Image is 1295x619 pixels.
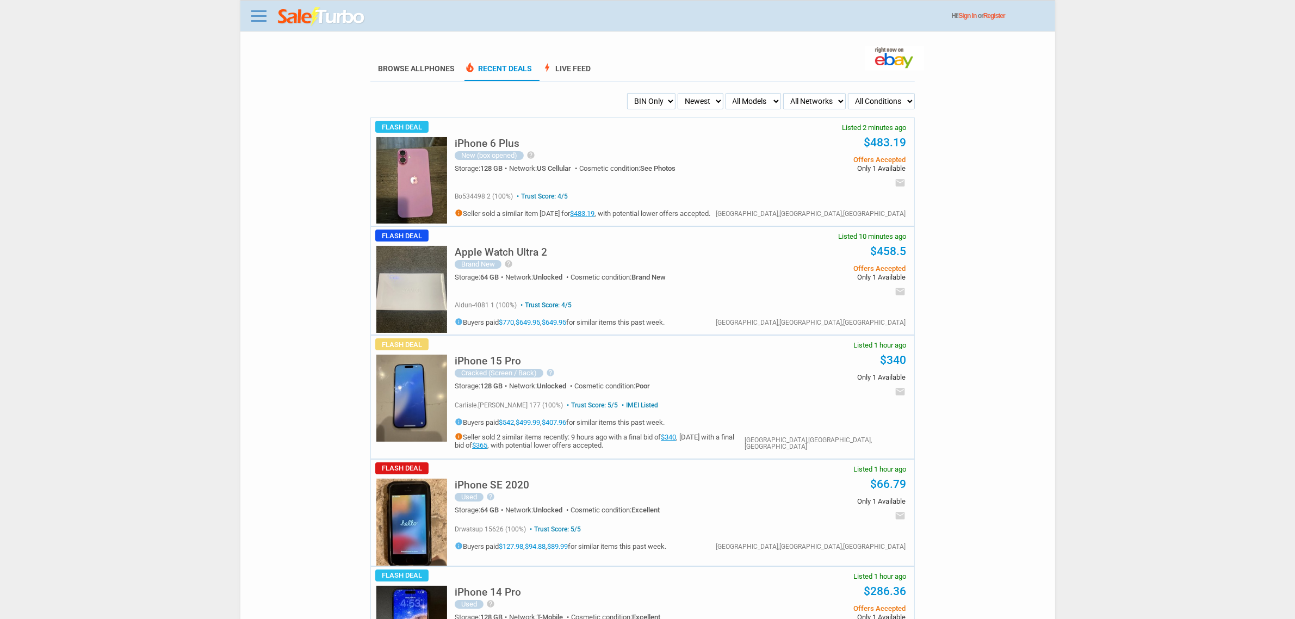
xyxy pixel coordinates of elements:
[375,121,429,133] span: Flash Deal
[741,265,905,272] span: Offers Accepted
[455,151,524,160] div: New (box opened)
[741,165,905,172] span: Only 1 Available
[546,368,555,377] i: help
[486,492,495,501] i: help
[574,382,650,389] div: Cosmetic condition:
[455,318,665,326] h5: Buyers paid , , for similar items this past week.
[455,369,543,377] div: Cracked (Screen / Back)
[716,543,906,550] div: [GEOGRAPHIC_DATA],[GEOGRAPHIC_DATA],[GEOGRAPHIC_DATA]
[455,418,745,426] h5: Buyers paid , , for similar items this past week.
[455,138,519,148] h5: iPhone 6 Plus
[455,209,710,217] h5: Seller sold a similar item [DATE] for , with potential lower offers accepted.
[455,401,563,409] span: carlisle.[PERSON_NAME] 177 (100%)
[631,273,666,281] span: Brand New
[499,542,523,550] a: $127.98
[455,542,463,550] i: info
[631,506,660,514] span: Excellent
[526,151,535,159] i: help
[504,259,513,268] i: help
[983,12,1005,20] a: Register
[542,418,566,426] a: $407.96
[455,382,509,389] div: Storage:
[838,233,906,240] span: Listed 10 minutes ago
[533,273,562,281] span: Unlocked
[741,605,905,612] span: Offers Accepted
[505,274,571,281] div: Network:
[375,462,429,474] span: Flash Deal
[619,401,658,409] span: IMEI Listed
[375,230,429,242] span: Flash Deal
[378,64,455,73] a: Browse AllPhones
[455,506,505,513] div: Storage:
[499,318,514,326] a: $770
[455,358,521,366] a: iPhone 15 Pro
[515,193,568,200] span: Trust Score: 4/5
[870,478,906,491] a: $66.79
[533,506,562,514] span: Unlocked
[547,542,568,550] a: $89.99
[741,374,905,381] span: Only 1 Available
[842,124,906,131] span: Listed 2 minutes ago
[542,62,553,73] span: bolt
[375,570,429,581] span: Flash Deal
[516,318,540,326] a: $649.95
[376,479,447,566] img: s-l225.jpg
[455,301,517,309] span: aldun-4081 1 (100%)
[635,382,650,390] span: Poor
[455,249,547,257] a: Apple Watch Ultra 2
[455,140,519,148] a: iPhone 6 Plus
[455,587,521,597] h5: iPhone 14 Pro
[870,245,906,258] a: $458.5
[455,260,501,269] div: Brand New
[455,418,463,426] i: info
[455,247,547,257] h5: Apple Watch Ultra 2
[424,64,455,73] span: Phones
[741,498,905,505] span: Only 1 Available
[455,600,484,609] div: Used
[376,137,447,224] img: s-l225.jpg
[480,273,499,281] span: 64 GB
[741,274,905,281] span: Only 1 Available
[895,510,906,521] i: email
[278,7,365,27] img: saleturbo.com - Online Deals and Discount Coupons
[661,433,676,441] a: $340
[864,136,906,149] a: $483.19
[480,506,499,514] span: 64 GB
[864,585,906,598] a: $286.36
[455,525,526,533] span: drwatsup 15626 (100%)
[880,354,906,367] a: $340
[952,12,959,20] span: Hi!
[745,437,905,450] div: [GEOGRAPHIC_DATA],[GEOGRAPHIC_DATA],[GEOGRAPHIC_DATA]
[455,542,666,550] h5: Buyers paid , , for similar items this past week.
[486,599,495,608] i: help
[853,466,906,473] span: Listed 1 hour ago
[741,156,905,163] span: Offers Accepted
[525,542,546,550] a: $94.88
[464,64,532,81] a: local_fire_departmentRecent Deals
[376,355,447,442] img: s-l225.jpg
[455,274,505,281] div: Storage:
[895,286,906,297] i: email
[565,401,618,409] span: Trust Score: 5/5
[542,64,591,81] a: boltLive Feed
[455,318,463,326] i: info
[455,432,463,441] i: info
[464,62,475,73] span: local_fire_department
[455,165,509,172] div: Storage:
[528,525,581,533] span: Trust Score: 5/5
[571,274,666,281] div: Cosmetic condition:
[375,338,429,350] span: Flash Deal
[895,386,906,397] i: email
[472,441,487,449] a: $365
[542,318,566,326] a: $649.95
[455,193,513,200] span: bo534498 2 (100%)
[579,165,676,172] div: Cosmetic condition:
[959,12,977,20] a: Sign In
[376,246,447,333] img: s-l225.jpg
[716,211,906,217] div: [GEOGRAPHIC_DATA],[GEOGRAPHIC_DATA],[GEOGRAPHIC_DATA]
[978,12,1005,20] span: or
[640,164,676,172] span: See Photos
[537,382,566,390] span: Unlocked
[716,319,906,326] div: [GEOGRAPHIC_DATA],[GEOGRAPHIC_DATA],[GEOGRAPHIC_DATA]
[505,506,571,513] div: Network:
